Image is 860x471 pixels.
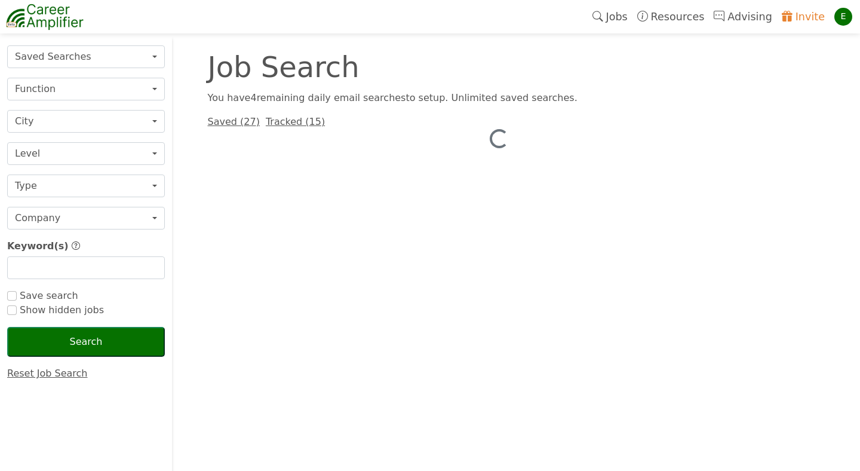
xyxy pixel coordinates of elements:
button: Company [7,207,165,230]
img: career-amplifier-logo.png [6,2,84,32]
span: Keyword(s) [7,240,69,252]
button: Type [7,175,165,197]
div: E [834,8,852,26]
button: Level [7,142,165,165]
button: Saved Searches [7,45,165,68]
a: Saved (27) [208,116,260,127]
a: Reset Job Search [7,368,88,379]
div: Job Search [201,53,649,81]
a: Jobs [588,3,632,30]
button: Search [7,327,165,357]
button: City [7,110,165,133]
span: Save search [17,290,78,301]
div: You have 4 remaining daily email search es to setup. Unlimited saved searches. [201,91,798,105]
a: Resources [632,3,709,30]
a: Tracked (15) [266,116,325,127]
span: Show hidden jobs [17,304,104,316]
a: Advising [709,3,776,30]
button: Function [7,78,165,100]
a: Invite [777,3,830,30]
